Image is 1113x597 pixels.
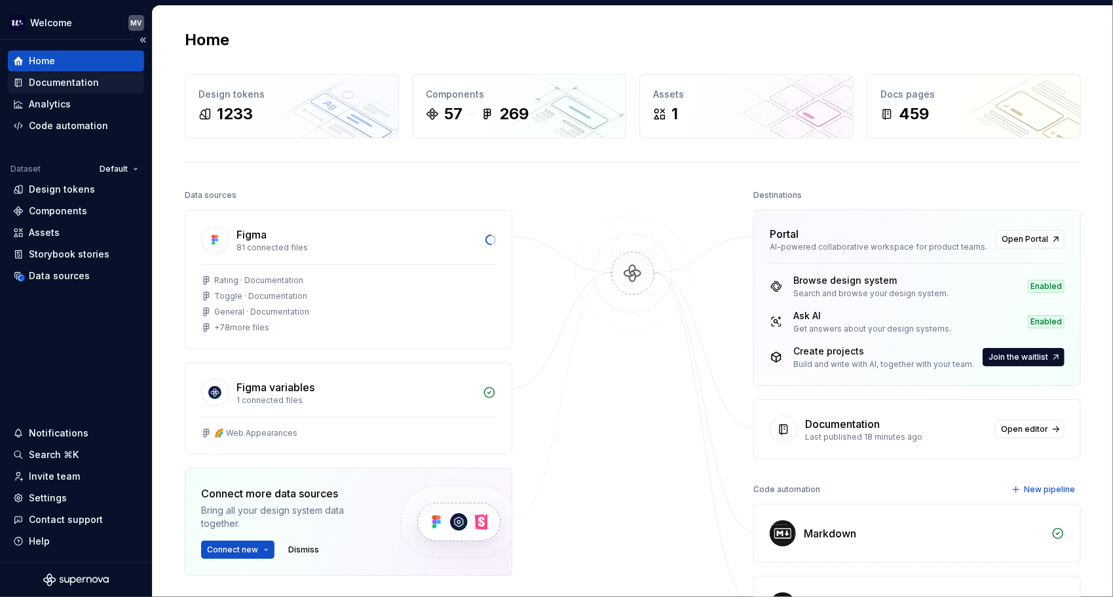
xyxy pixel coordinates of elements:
[983,348,1065,366] button: Join the waitlist
[426,88,613,101] div: Components
[207,545,258,555] span: Connect new
[185,29,229,50] h2: Home
[753,186,802,204] div: Destinations
[653,88,840,101] div: Assets
[1028,280,1065,293] div: Enabled
[29,470,80,483] div: Invite team
[1008,480,1081,499] button: New pipeline
[8,222,144,243] a: Assets
[8,244,144,265] a: Storybook stories
[214,275,303,286] div: Rating · Documentation
[8,466,144,487] a: Invite team
[29,248,109,261] div: Storybook stories
[131,18,142,28] div: MV
[770,226,799,242] div: Portal
[94,160,144,178] button: Default
[29,226,60,239] div: Assets
[1024,484,1075,495] span: New pipeline
[793,288,949,299] div: Search and browse your design system.
[412,74,626,138] a: Components57269
[1002,234,1048,244] span: Open Portal
[30,16,72,29] div: Welcome
[282,541,325,559] button: Dismiss
[29,448,79,461] div: Search ⌘K
[214,307,309,317] div: General · Documentation
[3,9,149,37] button: WelcomeMV
[198,88,385,101] div: Design tokens
[43,573,109,587] svg: Supernova Logo
[8,488,144,509] a: Settings
[288,545,319,555] span: Dismiss
[236,242,478,253] div: 81 connected files
[8,50,144,71] a: Home
[201,504,378,530] div: Bring all your design system data together.
[805,416,880,432] div: Documentation
[100,164,128,174] span: Default
[10,164,41,174] div: Dataset
[8,509,144,530] button: Contact support
[8,179,144,200] a: Design tokens
[880,88,1067,101] div: Docs pages
[29,183,95,196] div: Design tokens
[29,119,108,132] div: Code automation
[8,94,144,115] a: Analytics
[8,423,144,444] button: Notifications
[29,513,103,526] div: Contact support
[134,31,152,49] button: Collapse sidebar
[793,345,974,358] div: Create projects
[9,15,25,31] img: 605a6a57-6d48-4b1b-b82b-b0bc8b12f237.png
[29,204,87,218] div: Components
[214,291,307,301] div: Toggle · Documentation
[29,491,67,505] div: Settings
[1028,315,1065,328] div: Enabled
[989,352,1048,362] span: Join the waitlist
[8,531,144,552] button: Help
[899,104,929,125] div: 459
[793,274,949,287] div: Browse design system
[214,428,297,438] div: 🌈 Web Appearances
[770,242,988,252] div: AI-powered collaborative workspace for product teams.
[499,104,529,125] div: 269
[671,104,678,125] div: 1
[867,74,1081,138] a: Docs pages459
[201,486,378,501] div: Connect more data sources
[995,420,1065,438] a: Open editor
[214,322,269,333] div: + 78 more files
[444,104,462,125] div: 57
[8,265,144,286] a: Data sources
[29,76,99,89] div: Documentation
[29,98,71,111] div: Analytics
[236,395,475,406] div: 1 connected files
[8,201,144,221] a: Components
[29,535,50,548] div: Help
[996,230,1065,248] a: Open Portal
[8,72,144,93] a: Documentation
[185,186,236,204] div: Data sources
[753,480,820,499] div: Code automation
[29,427,88,440] div: Notifications
[236,379,314,395] div: Figma variables
[29,269,90,282] div: Data sources
[8,444,144,465] button: Search ⌘K
[185,362,512,455] a: Figma variables1 connected files🌈 Web Appearances
[805,432,987,442] div: Last published 18 minutes ago
[639,74,854,138] a: Assets1
[793,309,951,322] div: Ask AI
[185,210,512,349] a: Figma81 connected filesRating · DocumentationToggle · DocumentationGeneral · Documentation+78more...
[217,104,253,125] div: 1233
[29,54,55,67] div: Home
[185,74,399,138] a: Design tokens1233
[793,324,951,334] div: Get answers about your design systems.
[8,115,144,136] a: Code automation
[201,541,274,559] button: Connect new
[236,227,267,242] div: Figma
[1001,424,1048,434] span: Open editor
[793,359,974,370] div: Build and write with AI, together with your team.
[804,526,856,541] div: Markdown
